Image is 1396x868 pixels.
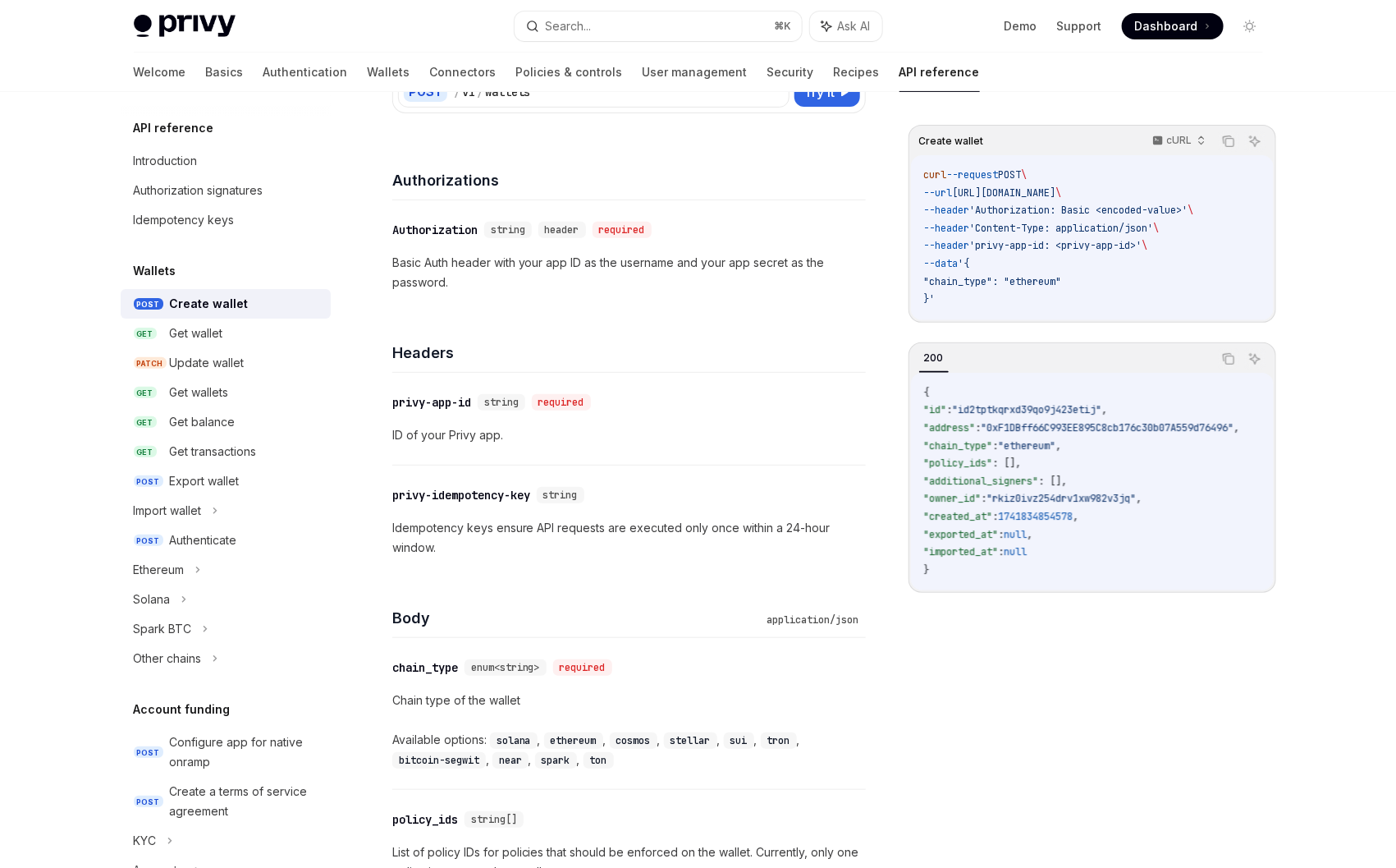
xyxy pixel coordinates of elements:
span: GET [134,416,157,429]
span: enum<string> [471,661,540,674]
div: , [610,730,664,750]
span: "imported_at" [924,545,999,558]
span: , [1073,510,1079,523]
span: "additional_signers" [924,475,1039,488]
span: { [924,386,930,399]
span: --request [947,168,999,181]
div: , [724,730,761,750]
div: Available options: [392,730,866,769]
button: Search...⌘K [515,11,802,41]
a: Idempotency keys [121,205,331,235]
code: cosmos [610,733,657,749]
span: 'Content-Type: application/json' [970,222,1154,235]
div: / [454,84,460,100]
a: POSTExport wallet [121,466,331,496]
span: POST [134,475,163,488]
a: GETGet wallet [121,319,331,348]
a: Policies & controls [516,53,623,92]
span: : [947,403,953,416]
a: Introduction [121,146,331,176]
div: chain_type [392,659,458,676]
div: , [392,750,492,769]
span: 1741834854578 [999,510,1073,523]
span: '{ [959,257,970,270]
button: Copy the contents from the code block [1218,348,1239,370]
span: "ethereum" [999,439,1056,452]
div: privy-app-id [392,394,471,411]
span: string[] [471,813,517,826]
span: \ [1142,239,1148,252]
a: GETGet wallets [121,378,331,407]
span: : [976,421,982,434]
div: Other chains [134,649,202,668]
a: Authorization signatures [121,176,331,205]
h4: Body [392,607,761,629]
div: Ethereum [134,560,185,580]
div: Authenticate [170,530,237,550]
div: Get transactions [170,442,257,462]
span: "id" [924,403,947,416]
span: , [1028,528,1033,541]
span: --header [924,222,970,235]
p: cURL [1167,134,1192,147]
span: GET [134,446,157,458]
span: : [999,528,1005,541]
div: Idempotency keys [134,210,235,230]
p: ID of your Privy app. [392,425,866,445]
div: KYC [134,831,157,851]
h4: Headers [392,342,866,364]
a: Demo [1005,18,1037,34]
div: wallets [485,84,531,100]
span: POST [134,535,163,547]
span: : [], [1039,475,1068,488]
h5: API reference [134,118,214,138]
span: "id2tptkqrxd39qo9j423etij" [953,403,1102,416]
span: , [1102,403,1108,416]
div: Introduction [134,151,198,171]
span: --data [924,257,959,270]
a: POSTCreate wallet [121,289,331,319]
span: null [1005,545,1028,558]
span: GET [134,328,157,340]
div: Get wallet [170,324,223,343]
div: required [593,222,652,238]
button: Toggle dark mode [1237,13,1263,39]
code: ethereum [544,733,603,749]
span: "exported_at" [924,528,999,541]
div: Create a terms of service agreement [170,782,321,821]
span: : [982,492,987,505]
h5: Wallets [134,261,176,281]
a: Authentication [263,53,348,92]
span: string [484,396,519,409]
a: Dashboard [1122,13,1224,39]
span: GET [134,387,157,399]
a: PATCHUpdate wallet [121,348,331,378]
span: }' [924,292,936,305]
h5: Account funding [134,700,231,719]
div: required [553,659,612,676]
span: 'Authorization: Basic <encoded-value>' [970,204,1188,217]
button: cURL [1143,127,1213,155]
div: privy-idempotency-key [392,487,530,503]
span: --header [924,239,970,252]
a: GETGet balance [121,407,331,437]
span: POST [134,298,163,310]
a: Basics [206,53,244,92]
div: Solana [134,590,171,609]
a: API reference [899,53,980,92]
div: Authorization signatures [134,181,263,200]
span: ⌘ K [775,20,792,33]
span: Create wallet [919,135,984,148]
div: Authorization [392,222,478,238]
code: tron [761,733,797,749]
span: \ [1056,186,1062,200]
span: Dashboard [1135,18,1198,34]
div: application/json [761,612,866,628]
div: Export wallet [170,471,240,491]
span: string [543,489,578,502]
span: [URL][DOMAIN_NAME] [953,186,1056,200]
button: Ask AI [810,11,882,41]
h4: Authorizations [392,169,866,191]
div: required [532,394,591,411]
div: Create wallet [170,294,249,314]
